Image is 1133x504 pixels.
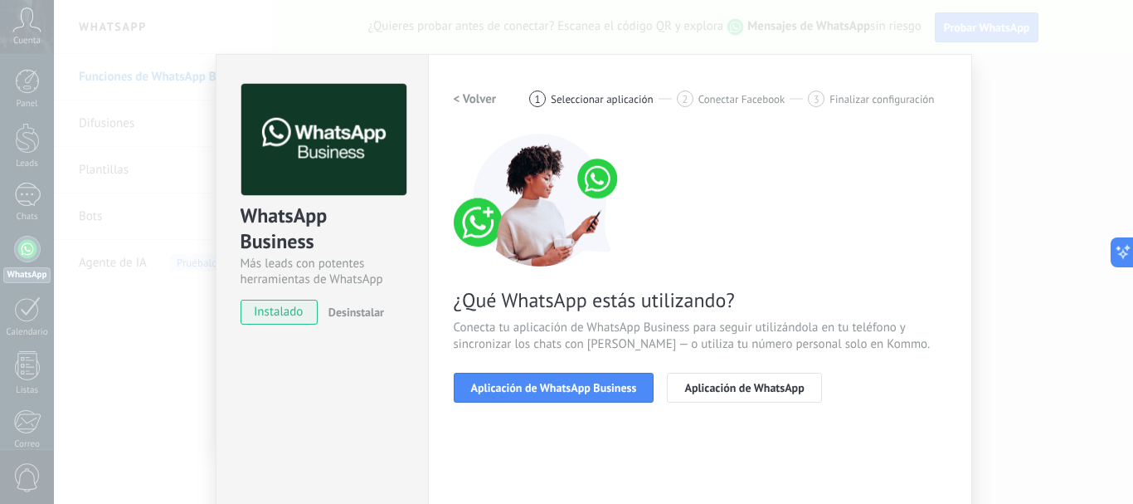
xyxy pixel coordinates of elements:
[454,134,628,267] img: connect number
[551,93,654,105] span: Seleccionar aplicación
[241,84,406,196] img: logo_main.png
[667,373,821,403] button: Aplicación de WhatsApp
[241,203,404,256] div: WhatsApp Business
[454,287,946,313] span: ¿Qué WhatsApp estás utilizando?
[241,300,317,325] span: instalado
[454,91,497,107] h2: < Volver
[682,92,688,106] span: 2
[829,93,934,105] span: Finalizar configuración
[454,373,654,403] button: Aplicación de WhatsApp Business
[814,92,819,106] span: 3
[322,300,384,325] button: Desinstalar
[454,84,497,114] button: < Volver
[684,382,804,394] span: Aplicación de WhatsApp
[698,93,785,105] span: Conectar Facebook
[328,305,384,320] span: Desinstalar
[535,92,541,106] span: 1
[241,256,404,287] div: Más leads con potentes herramientas de WhatsApp
[454,320,946,353] span: Conecta tu aplicación de WhatsApp Business para seguir utilizándola en tu teléfono y sincronizar ...
[471,382,637,394] span: Aplicación de WhatsApp Business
